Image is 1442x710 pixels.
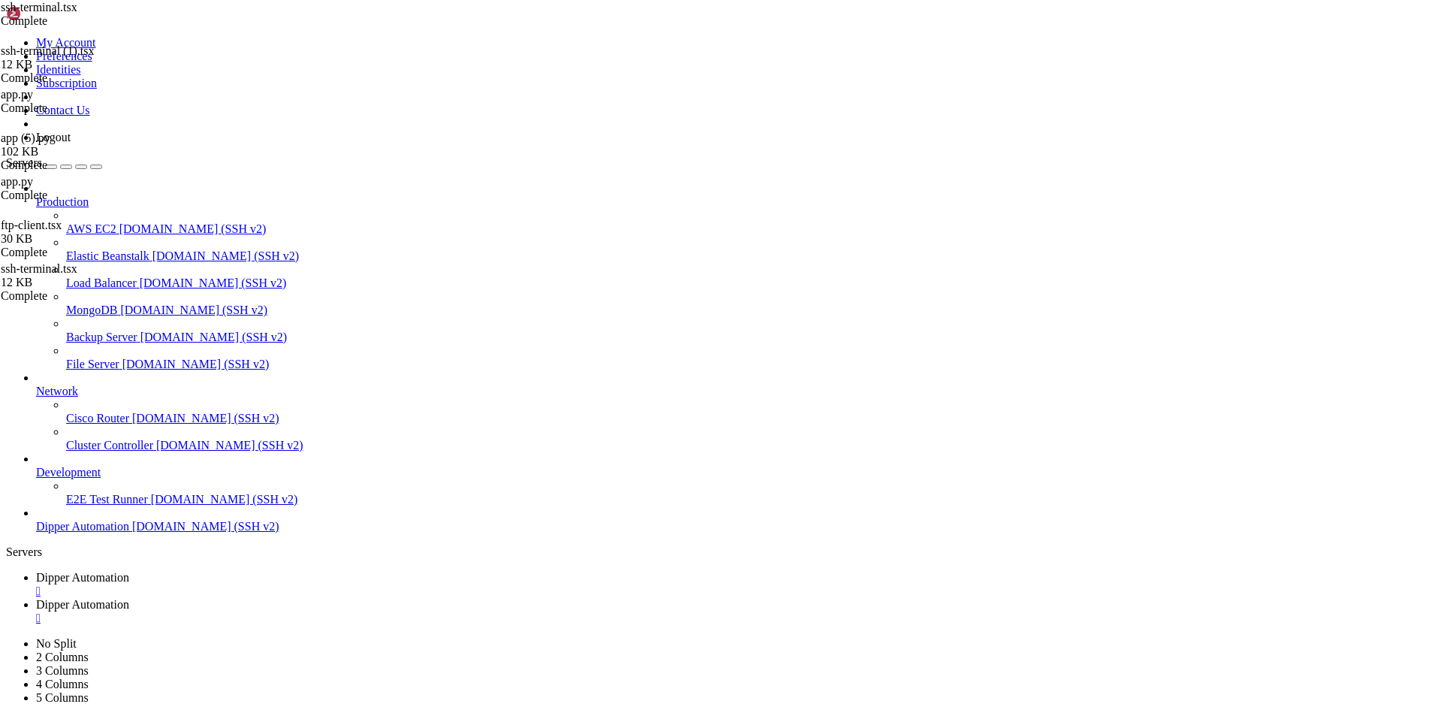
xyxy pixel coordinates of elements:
span: ssh-terminal.tsx [1,262,77,275]
span: app (5).py [1,131,151,159]
span: ssh-terminal.tsx [1,262,151,289]
span: app.py [1,175,33,188]
div: Complete [1,189,151,202]
div: Complete [1,246,151,259]
span: ssh-terminal (1).tsx [1,44,151,71]
div: 12 KB [1,58,151,71]
span: ssh-terminal.tsx [1,1,77,14]
span: ftp-client.tsx [1,219,151,246]
div: Complete [1,14,151,28]
div: Complete [1,159,151,172]
span: app.py [1,88,33,101]
span: ftp-client.tsx [1,219,62,231]
div: 102 KB [1,145,151,159]
div: Complete [1,71,151,85]
div: Complete [1,289,151,303]
span: app (5).py [1,131,50,144]
div: Complete [1,101,151,115]
div: 30 KB [1,232,151,246]
div: 12 KB [1,276,151,289]
span: ssh-terminal (1).tsx [1,44,94,57]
